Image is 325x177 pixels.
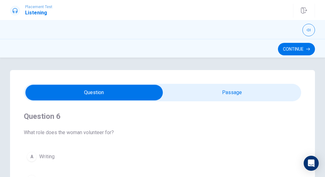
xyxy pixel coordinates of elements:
h1: Listening [25,9,52,17]
div: Open Intercom Messenger [304,156,319,171]
div: A [27,152,37,162]
button: Continue [278,43,315,55]
span: What role does the woman volunteer for? [24,129,301,136]
h4: Question 6 [24,111,301,121]
span: Placement Test [25,5,52,9]
span: Writing [39,153,55,160]
button: AWriting [24,149,301,164]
